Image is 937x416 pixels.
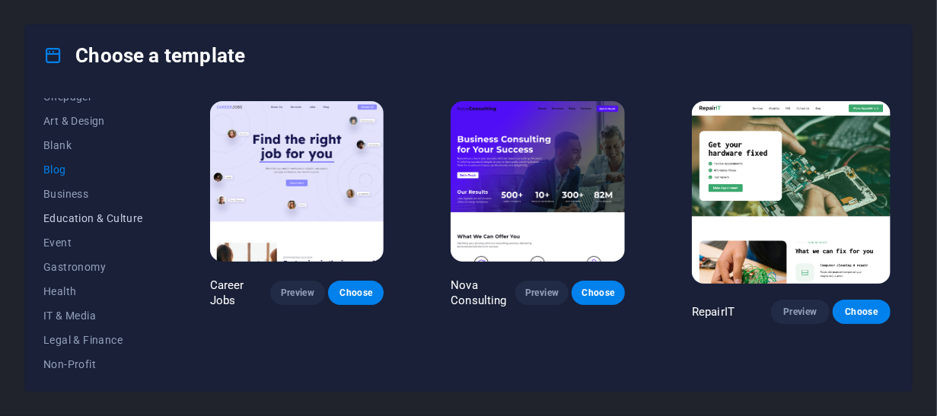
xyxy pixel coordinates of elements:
span: Blog [43,164,143,176]
span: Health [43,285,143,297]
span: Choose [845,306,878,318]
p: RepairIT [692,304,735,319]
img: Nova Consulting [451,101,625,262]
p: Nova Consulting [451,278,515,308]
span: Event [43,237,143,249]
button: Choose [833,300,891,324]
span: Preview [783,306,817,318]
button: Choose [572,281,625,305]
span: Preview [527,287,556,299]
span: Legal & Finance [43,334,143,346]
button: Art & Design [43,109,143,133]
button: Event [43,230,143,255]
span: Choose [340,287,371,299]
button: Legal & Finance [43,328,143,352]
button: Non-Profit [43,352,143,376]
button: Education & Culture [43,206,143,230]
span: Preview [282,287,314,299]
button: Choose [328,281,384,305]
h4: Choose a template [43,43,245,68]
span: Education & Culture [43,212,143,224]
button: Preview [270,281,326,305]
button: Business [43,182,143,206]
img: RepairIT [692,101,891,284]
span: Non-Profit [43,358,143,370]
p: Career Jobs [210,278,270,308]
button: Gastronomy [43,255,143,279]
button: Health [43,279,143,303]
span: Blank [43,139,143,151]
span: Choose [584,287,613,299]
button: Preview [771,300,829,324]
img: Career Jobs [210,101,384,262]
button: IT & Media [43,303,143,328]
button: Preview [515,281,569,305]
button: Blank [43,133,143,157]
span: Gastronomy [43,261,143,273]
span: Business [43,188,143,200]
span: Art & Design [43,115,143,127]
button: Blog [43,157,143,182]
span: IT & Media [43,310,143,322]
